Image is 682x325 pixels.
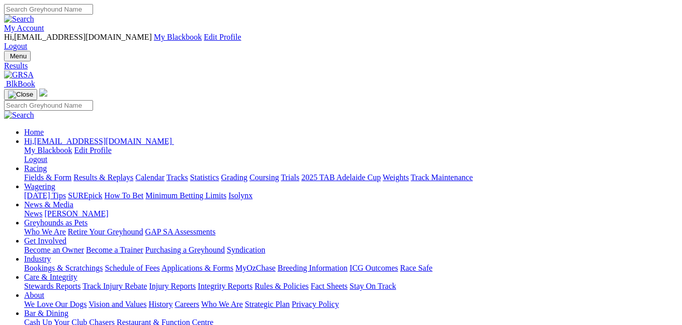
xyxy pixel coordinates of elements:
[4,15,34,24] img: Search
[4,33,152,41] span: Hi, [EMAIL_ADDRESS][DOMAIN_NAME]
[8,91,33,99] img: Close
[73,173,133,182] a: Results & Replays
[89,300,146,308] a: Vision and Values
[221,173,247,182] a: Grading
[24,146,678,164] div: Hi,[EMAIL_ADDRESS][DOMAIN_NAME]
[24,309,68,317] a: Bar & Dining
[4,89,37,100] button: Toggle navigation
[135,173,164,182] a: Calendar
[161,264,233,272] a: Applications & Forms
[24,137,172,145] span: Hi, [EMAIL_ADDRESS][DOMAIN_NAME]
[249,173,279,182] a: Coursing
[4,4,93,15] input: Search
[24,200,73,209] a: News & Media
[24,246,84,254] a: Become an Owner
[74,146,112,154] a: Edit Profile
[39,89,47,97] img: logo-grsa-white.png
[24,173,678,182] div: Racing
[24,300,87,308] a: We Love Our Dogs
[24,191,678,200] div: Wagering
[10,52,27,60] span: Menu
[82,282,147,290] a: Track Injury Rebate
[24,282,80,290] a: Stewards Reports
[24,227,66,236] a: Who We Are
[278,264,348,272] a: Breeding Information
[4,51,31,61] button: Toggle navigation
[228,191,252,200] a: Isolynx
[24,291,44,299] a: About
[6,79,35,88] span: BlkBook
[154,33,202,41] a: My Blackbook
[24,282,678,291] div: Care & Integrity
[24,191,66,200] a: [DATE] Tips
[190,173,219,182] a: Statistics
[24,236,66,245] a: Get Involved
[400,264,432,272] a: Race Safe
[227,246,265,254] a: Syndication
[24,255,51,263] a: Industry
[105,264,159,272] a: Schedule of Fees
[24,146,72,154] a: My Blackbook
[24,246,678,255] div: Get Involved
[204,33,241,41] a: Edit Profile
[4,61,678,70] a: Results
[105,191,144,200] a: How To Bet
[24,128,44,136] a: Home
[24,209,678,218] div: News & Media
[411,173,473,182] a: Track Maintenance
[350,282,396,290] a: Stay On Track
[4,100,93,111] input: Search
[198,282,252,290] a: Integrity Reports
[44,209,108,218] a: [PERSON_NAME]
[24,300,678,309] div: About
[254,282,309,290] a: Rules & Policies
[68,227,143,236] a: Retire Your Greyhound
[4,24,44,32] a: My Account
[4,79,35,88] a: BlkBook
[24,264,103,272] a: Bookings & Scratchings
[24,227,678,236] div: Greyhounds as Pets
[24,273,77,281] a: Care & Integrity
[24,209,42,218] a: News
[4,111,34,120] img: Search
[86,246,143,254] a: Become a Trainer
[166,173,188,182] a: Tracks
[145,191,226,200] a: Minimum Betting Limits
[4,33,678,51] div: My Account
[24,182,55,191] a: Wagering
[4,70,34,79] img: GRSA
[148,300,173,308] a: History
[24,173,71,182] a: Fields & Form
[201,300,243,308] a: Who We Are
[350,264,398,272] a: ICG Outcomes
[24,137,174,145] a: Hi,[EMAIL_ADDRESS][DOMAIN_NAME]
[149,282,196,290] a: Injury Reports
[24,164,47,173] a: Racing
[24,218,88,227] a: Greyhounds as Pets
[145,227,216,236] a: GAP SA Assessments
[24,155,47,164] a: Logout
[281,173,299,182] a: Trials
[292,300,339,308] a: Privacy Policy
[383,173,409,182] a: Weights
[175,300,199,308] a: Careers
[245,300,290,308] a: Strategic Plan
[24,264,678,273] div: Industry
[4,42,27,50] a: Logout
[301,173,381,182] a: 2025 TAB Adelaide Cup
[145,246,225,254] a: Purchasing a Greyhound
[68,191,102,200] a: SUREpick
[235,264,276,272] a: MyOzChase
[311,282,348,290] a: Fact Sheets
